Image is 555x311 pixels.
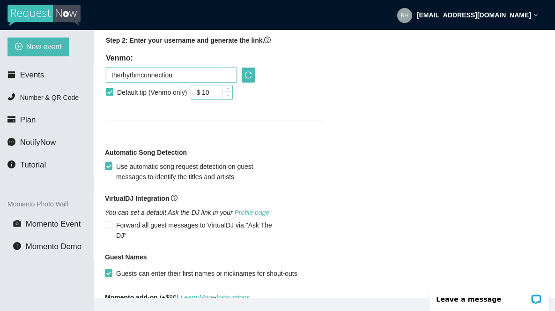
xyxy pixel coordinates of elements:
[7,138,15,146] span: message
[112,161,288,182] span: Use automatic song request detection on guest messages to identify the titles and artists
[105,292,250,303] span: (+$80)
[20,94,79,101] span: Number & QR Code
[20,160,46,169] span: Tutorial
[222,85,232,91] span: Increase Value
[106,53,255,64] h5: Venmo:
[105,195,169,202] b: VirtualDJ Integration
[26,242,81,251] span: Momento Demo
[222,91,232,99] span: Decrease Value
[225,92,230,98] span: down
[180,294,250,301] i: -
[20,138,56,147] span: NotifyNow
[20,70,44,79] span: Events
[105,147,187,158] b: Automatic Song Detection
[105,294,158,301] b: Momento add-on
[13,242,21,250] span: info-circle
[112,220,288,241] span: Forward all guest messages to VirtualDJ via "Ask The DJ"
[264,37,271,43] span: question-circle
[105,209,269,216] i: You can set a default Ask the DJ link in your
[171,195,178,201] span: question-circle
[7,70,15,78] span: calendar
[26,41,62,53] span: New event
[180,294,214,301] a: Learn More
[7,38,69,56] button: plus-circleNew event
[235,209,270,216] a: Profile page
[105,253,147,261] b: Guest Names
[13,220,21,228] span: camera
[423,281,555,311] iframe: LiveChat chat widget
[20,115,36,124] span: Plan
[15,43,22,52] span: plus-circle
[533,13,538,17] span: down
[7,5,81,26] img: RequestNow
[112,268,301,279] span: Guests can enter their first names or nicknames for shout-outs
[242,68,255,83] button: reload
[26,220,81,228] span: Momento Event
[7,160,15,168] span: info-circle
[397,8,412,23] img: aaa7bb0bfbf9eacfe7a42b5dcf2cbb08
[216,294,250,301] a: Instructions
[417,11,531,19] strong: [EMAIL_ADDRESS][DOMAIN_NAME]
[113,87,191,98] span: Default tip (Venmo only)
[225,86,230,91] span: up
[7,93,15,101] span: phone
[7,115,15,123] span: credit-card
[106,37,264,44] b: Step 2: Enter your username and generate the link.
[106,68,237,83] input: Venmo username (without the @)
[242,71,254,79] span: reload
